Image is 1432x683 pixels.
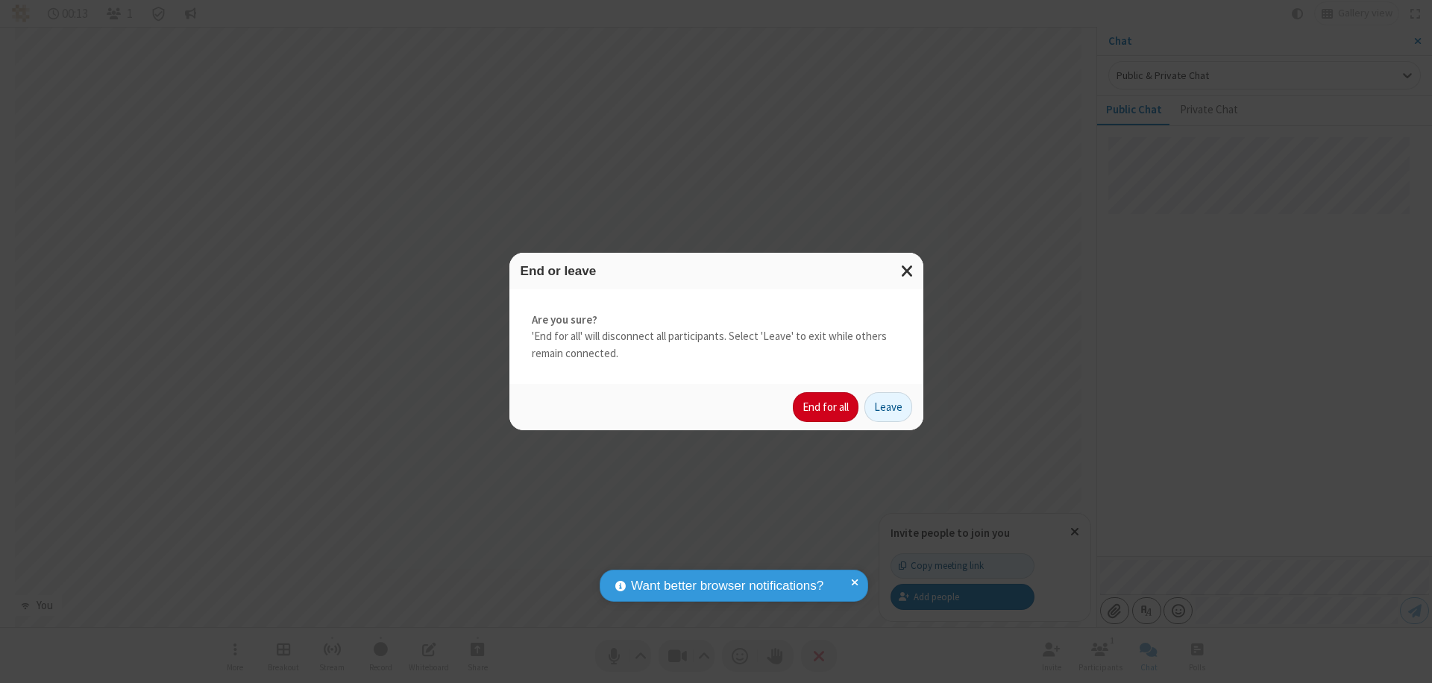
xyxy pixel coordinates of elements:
h3: End or leave [521,264,912,278]
button: Close modal [892,253,923,289]
button: End for all [793,392,858,422]
button: Leave [864,392,912,422]
strong: Are you sure? [532,312,901,329]
div: 'End for all' will disconnect all participants. Select 'Leave' to exit while others remain connec... [509,289,923,385]
span: Want better browser notifications? [631,576,823,596]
